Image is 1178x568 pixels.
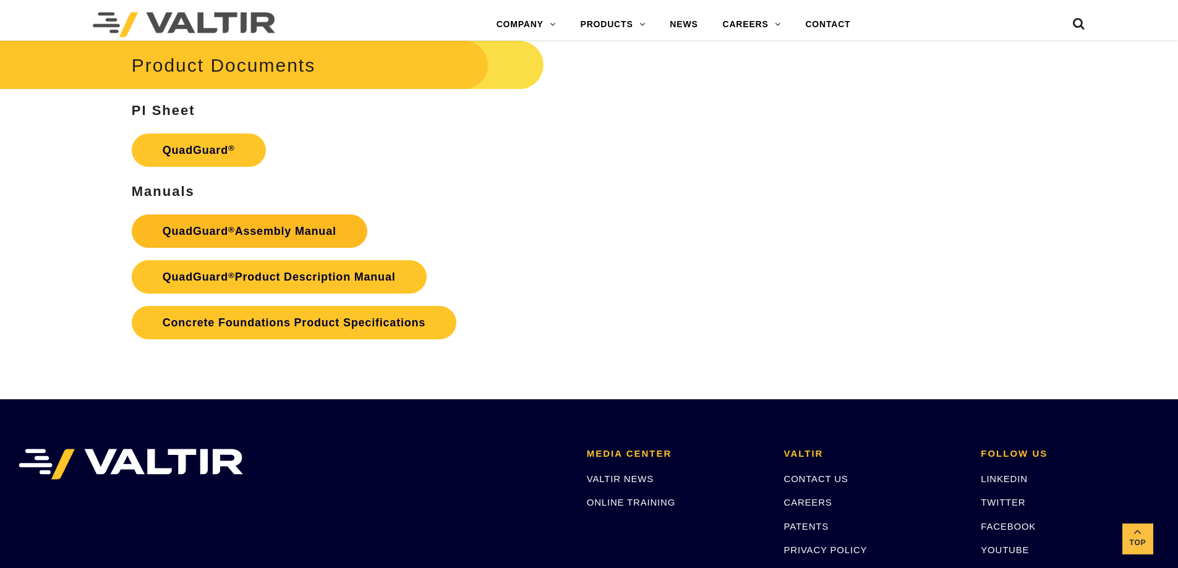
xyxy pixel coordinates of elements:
[228,143,235,153] sup: ®
[19,449,243,480] img: VALTIR
[132,306,456,339] a: Concrete Foundations Product Specifications
[132,134,266,167] a: QuadGuard®
[1122,536,1153,550] span: Top
[784,545,868,555] a: PRIVACY POLICY
[568,12,658,37] a: PRODUCTS
[587,449,766,459] h2: MEDIA CENTER
[784,449,963,459] h2: VALTIR
[784,473,848,484] a: CONTACT US
[981,473,1028,484] a: LINKEDIN
[981,449,1159,459] h2: FOLLOW US
[132,103,195,118] strong: PI Sheet
[1122,523,1153,554] a: Top
[587,473,654,484] a: VALTIR NEWS
[793,12,863,37] a: CONTACT
[132,214,367,248] a: QuadGuard®Assembly Manual
[711,12,793,37] a: CAREERS
[132,184,195,199] strong: Manuals
[981,497,1025,507] a: TWITTER
[784,521,829,532] a: PATENTS
[981,545,1029,555] a: YOUTUBE
[228,225,235,234] sup: ®
[228,271,235,280] sup: ®
[93,12,275,37] img: Valtir
[132,260,427,294] a: QuadGuard®Product Description Manual
[657,12,710,37] a: NEWS
[587,497,675,507] a: ONLINE TRAINING
[981,521,1036,532] a: FACEBOOK
[784,497,832,507] a: CAREERS
[484,12,568,37] a: COMPANY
